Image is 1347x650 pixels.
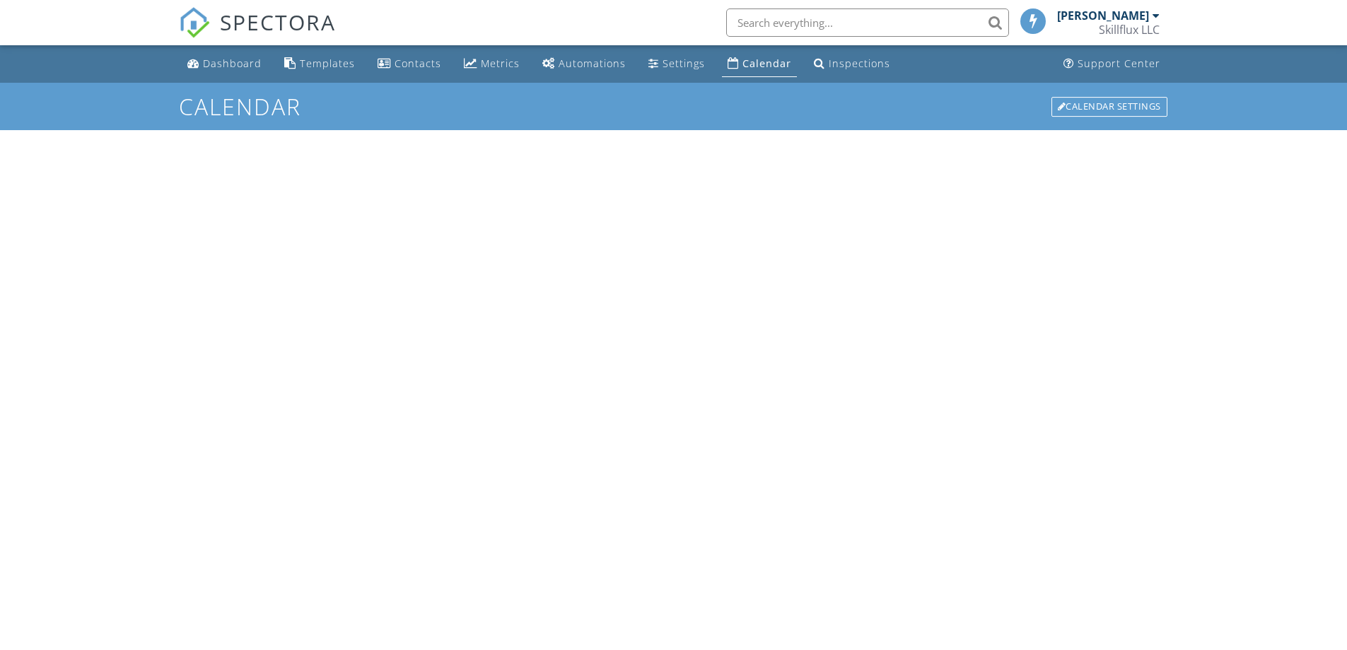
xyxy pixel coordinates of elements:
[481,57,520,70] div: Metrics
[1051,97,1167,117] div: Calendar Settings
[537,51,631,77] a: Automations (Basic)
[372,51,447,77] a: Contacts
[1057,8,1149,23] div: [PERSON_NAME]
[722,51,797,77] a: Calendar
[300,57,355,70] div: Templates
[559,57,626,70] div: Automations
[458,51,525,77] a: Metrics
[643,51,711,77] a: Settings
[1078,57,1160,70] div: Support Center
[179,7,210,38] img: The Best Home Inspection Software - Spectora
[179,19,336,49] a: SPECTORA
[1050,95,1169,118] a: Calendar Settings
[742,57,791,70] div: Calendar
[279,51,361,77] a: Templates
[395,57,441,70] div: Contacts
[182,51,267,77] a: Dashboard
[1058,51,1166,77] a: Support Center
[808,51,896,77] a: Inspections
[179,94,1169,119] h1: Calendar
[726,8,1009,37] input: Search everything...
[829,57,890,70] div: Inspections
[220,7,336,37] span: SPECTORA
[1099,23,1160,37] div: Skillflux LLC
[663,57,705,70] div: Settings
[203,57,262,70] div: Dashboard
